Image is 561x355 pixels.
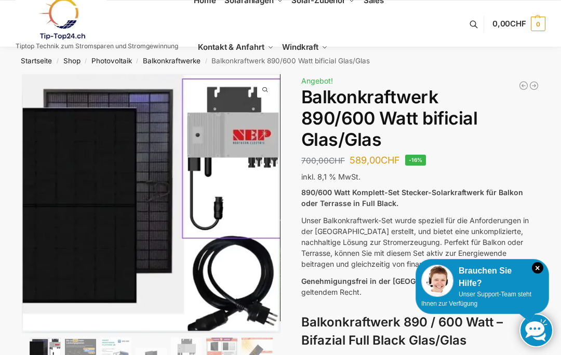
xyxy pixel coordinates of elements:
[194,24,278,71] a: Kontakt & Anfahrt
[301,156,345,166] bdi: 700,00
[132,57,143,65] span: /
[91,57,132,65] a: Photovoltaik
[143,57,201,65] a: Balkonkraftwerke
[421,265,543,290] div: Brauchen Sie Hilfe?
[510,19,526,29] span: CHF
[492,19,526,29] span: 0,00
[532,262,543,274] i: Schließen
[198,42,264,52] span: Kontakt & Anfahrt
[301,315,503,348] strong: Balkonkraftwerk 890 / 600 Watt – Bifazial Full Black Glas/Glas
[350,155,400,166] bdi: 589,00
[518,80,529,91] a: 890/600 Watt Solarkraftwerk + 2,7 KW Batteriespeicher Genehmigungsfrei
[405,155,426,166] span: -16%
[301,76,333,85] span: Angebot!
[329,156,345,166] span: CHF
[492,8,545,39] a: 0,00CHF 0
[81,57,91,65] span: /
[282,42,318,52] span: Windkraft
[52,57,63,65] span: /
[301,87,539,150] h1: Balkonkraftwerk 890/600 Watt bificial Glas/Glas
[280,74,539,321] img: Balkonkraftwerk 890/600 Watt bificial Glas/Glas 3
[278,24,332,71] a: Windkraft
[16,43,178,49] p: Tiptop Technik zum Stromsparen und Stromgewinnung
[301,188,523,208] strong: 890/600 Watt Komplett-Set Stecker-Solarkraftwerk für Balkon oder Terrasse in Full Black.
[531,17,545,31] span: 0
[381,155,400,166] span: CHF
[21,57,52,65] a: Startseite
[301,172,360,181] span: inkl. 8,1 % MwSt.
[421,291,531,307] span: Unser Support-Team steht Ihnen zur Verfügung
[63,57,81,65] a: Shop
[301,215,539,269] p: Unser Balkonkraftwerk-Set wurde speziell für die Anforderungen in der [GEOGRAPHIC_DATA] erstellt,...
[301,277,467,285] span: Genehmigungsfrei in der [GEOGRAPHIC_DATA]
[421,265,453,297] img: Customer service
[529,80,539,91] a: Steckerkraftwerk 890/600 Watt, mit Ständer für Terrasse inkl. Lieferung
[301,277,536,296] span: – 100 % konform mit geltendem Recht.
